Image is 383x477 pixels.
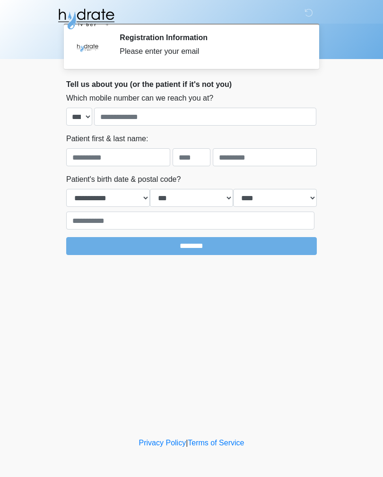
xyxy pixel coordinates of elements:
[139,439,186,447] a: Privacy Policy
[57,7,115,31] img: Hydrate IV Bar - Fort Collins Logo
[66,133,148,145] label: Patient first & last name:
[186,439,188,447] a: |
[66,80,317,89] h2: Tell us about you (or the patient if it's not you)
[66,93,213,104] label: Which mobile number can we reach you at?
[66,174,181,185] label: Patient's birth date & postal code?
[73,33,102,61] img: Agent Avatar
[188,439,244,447] a: Terms of Service
[120,46,303,57] div: Please enter your email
